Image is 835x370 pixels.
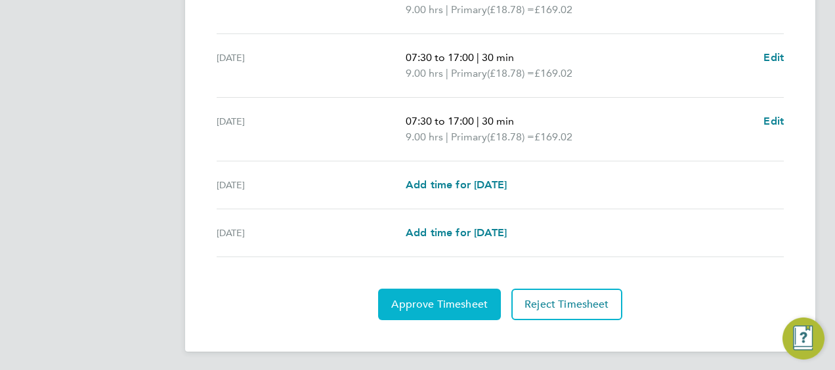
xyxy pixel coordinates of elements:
[406,51,474,64] span: 07:30 to 17:00
[782,318,824,360] button: Engage Resource Center
[378,289,501,320] button: Approve Timesheet
[763,51,784,64] span: Edit
[477,51,479,64] span: |
[451,66,487,81] span: Primary
[477,115,479,127] span: |
[406,225,507,241] a: Add time for [DATE]
[763,113,784,129] a: Edit
[451,129,487,145] span: Primary
[217,113,406,145] div: [DATE]
[482,115,514,127] span: 30 min
[487,67,534,79] span: (£18.78) =
[406,67,443,79] span: 9.00 hrs
[406,3,443,16] span: 9.00 hrs
[534,131,572,143] span: £169.02
[217,50,406,81] div: [DATE]
[763,115,784,127] span: Edit
[451,2,487,18] span: Primary
[534,3,572,16] span: £169.02
[446,67,448,79] span: |
[406,177,507,193] a: Add time for [DATE]
[406,178,507,191] span: Add time for [DATE]
[482,51,514,64] span: 30 min
[406,115,474,127] span: 07:30 to 17:00
[763,50,784,66] a: Edit
[487,131,534,143] span: (£18.78) =
[391,298,488,311] span: Approve Timesheet
[217,177,406,193] div: [DATE]
[446,3,448,16] span: |
[217,225,406,241] div: [DATE]
[446,131,448,143] span: |
[511,289,622,320] button: Reject Timesheet
[406,131,443,143] span: 9.00 hrs
[525,298,609,311] span: Reject Timesheet
[406,226,507,239] span: Add time for [DATE]
[534,67,572,79] span: £169.02
[487,3,534,16] span: (£18.78) =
